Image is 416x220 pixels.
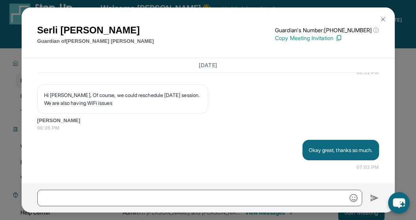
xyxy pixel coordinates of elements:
img: Close Icon [380,16,386,22]
img: Emoji [350,194,357,202]
button: chat-button [388,192,410,214]
span: 06:31 PM [357,69,379,77]
img: Send icon [370,193,379,203]
p: Hi [PERSON_NAME], Of course, we could reschedule [DATE] session. We are also having WiFi issues [44,91,202,107]
span: 07:03 PM [357,163,379,171]
p: Copy Meeting Invitation [275,34,379,42]
img: Copy Icon [335,35,342,42]
h1: Serli [PERSON_NAME] [37,23,154,37]
p: Guardian's Number: [PHONE_NUMBER] [275,26,379,34]
p: Okay great, thanks so much. [309,146,373,154]
span: ⓘ [373,26,379,34]
h3: [DATE] [37,61,379,69]
span: 06:35 PM [37,124,379,132]
p: Guardian of [PERSON_NAME] [PERSON_NAME] [37,37,154,45]
span: [PERSON_NAME] [37,117,379,125]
